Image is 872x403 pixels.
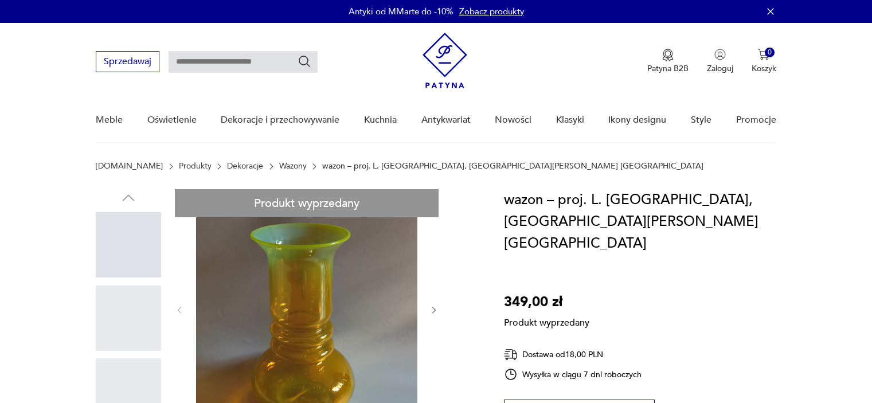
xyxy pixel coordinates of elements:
[279,162,307,171] a: Wazony
[758,49,769,60] img: Ikona koszyka
[504,347,518,362] img: Ikona dostawy
[736,98,776,142] a: Promocje
[504,189,776,255] h1: wazon – proj. L. [GEOGRAPHIC_DATA], [GEOGRAPHIC_DATA][PERSON_NAME] [GEOGRAPHIC_DATA]
[221,98,339,142] a: Dekoracje i przechowywanie
[752,49,776,74] button: 0Koszyk
[227,162,263,171] a: Dekoracje
[707,49,733,74] button: Zaloguj
[714,49,726,60] img: Ikonka użytkownika
[423,33,467,88] img: Patyna - sklep z meblami i dekoracjami vintage
[96,162,163,171] a: [DOMAIN_NAME]
[349,6,453,17] p: Antyki od MMarte do -10%
[504,291,589,313] p: 349,00 zł
[662,49,674,61] img: Ikona medalu
[707,63,733,74] p: Zaloguj
[647,49,689,74] button: Patyna B2B
[647,49,689,74] a: Ikona medaluPatyna B2B
[647,63,689,74] p: Patyna B2B
[504,347,642,362] div: Dostawa od 18,00 PLN
[504,367,642,381] div: Wysyłka w ciągu 7 dni roboczych
[179,162,212,171] a: Produkty
[298,54,311,68] button: Szukaj
[96,58,159,66] a: Sprzedawaj
[495,98,531,142] a: Nowości
[765,48,775,57] div: 0
[421,98,471,142] a: Antykwariat
[147,98,197,142] a: Oświetlenie
[459,6,524,17] a: Zobacz produkty
[752,63,776,74] p: Koszyk
[556,98,584,142] a: Klasyki
[96,98,123,142] a: Meble
[322,162,703,171] p: wazon – proj. L. [GEOGRAPHIC_DATA], [GEOGRAPHIC_DATA][PERSON_NAME] [GEOGRAPHIC_DATA]
[96,51,159,72] button: Sprzedawaj
[364,98,397,142] a: Kuchnia
[691,98,711,142] a: Style
[608,98,666,142] a: Ikony designu
[504,313,589,329] p: Produkt wyprzedany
